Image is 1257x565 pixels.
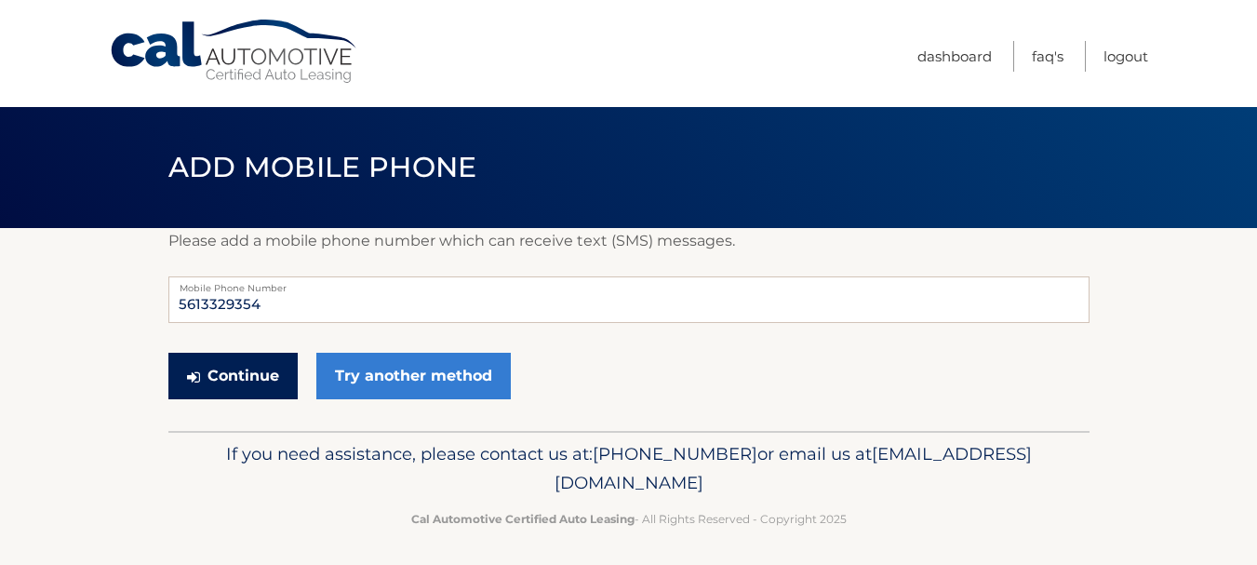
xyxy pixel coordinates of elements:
[1103,41,1148,72] a: Logout
[593,443,757,464] span: [PHONE_NUMBER]
[181,439,1077,499] p: If you need assistance, please contact us at: or email us at
[168,276,1090,323] input: Mobile Phone Number
[109,19,360,85] a: Cal Automotive
[168,150,477,184] span: Add Mobile Phone
[168,228,1090,254] p: Please add a mobile phone number which can receive text (SMS) messages.
[316,353,511,399] a: Try another method
[168,276,1090,291] label: Mobile Phone Number
[917,41,992,72] a: Dashboard
[168,353,298,399] button: Continue
[411,512,635,526] strong: Cal Automotive Certified Auto Leasing
[181,509,1077,529] p: - All Rights Reserved - Copyright 2025
[1032,41,1063,72] a: FAQ's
